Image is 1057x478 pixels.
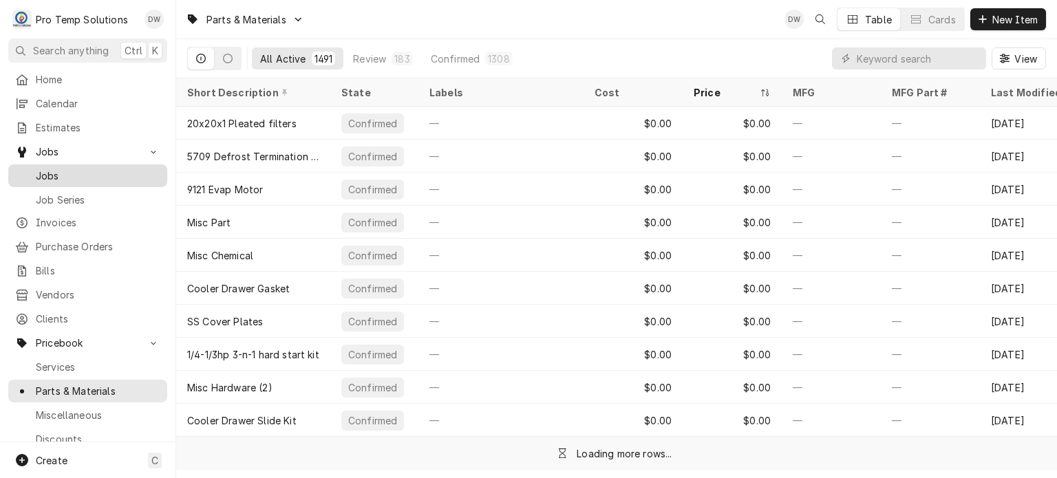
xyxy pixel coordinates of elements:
div: 1308 [488,52,510,66]
a: Clients [8,307,167,330]
div: — [881,305,980,338]
a: Invoices [8,211,167,234]
span: Home [36,72,160,87]
div: State [341,85,405,100]
a: Services [8,356,167,378]
span: Estimates [36,120,160,135]
div: 20x20x1 Pleated filters [187,116,297,131]
div: 5709 Defrost Termination Switch [187,149,319,164]
div: $0.00 [584,272,683,305]
div: — [782,305,881,338]
input: Keyword search [857,47,979,69]
div: Misc Hardware (2) [187,380,273,395]
span: View [1012,52,1040,66]
div: $0.00 [584,173,683,206]
span: Bills [36,263,160,278]
div: — [782,107,881,140]
a: Bills [8,259,167,282]
div: Price [694,85,757,100]
div: $0.00 [584,140,683,173]
div: $0.00 [584,239,683,272]
span: Job Series [36,193,160,207]
div: — [418,140,584,173]
span: Create [36,455,67,466]
div: — [881,239,980,272]
div: Cards [928,12,956,27]
div: — [881,173,980,206]
div: P [12,10,32,29]
span: Miscellaneous [36,408,160,422]
span: K [152,43,158,58]
div: Confirmed [347,116,398,131]
div: Confirmed [347,215,398,230]
div: — [418,107,584,140]
button: View [992,47,1046,69]
div: Short Description [187,85,317,100]
div: — [418,404,584,437]
div: Dana Williams's Avatar [145,10,164,29]
div: $0.00 [683,404,782,437]
span: Discounts [36,432,160,446]
div: Confirmed [347,248,398,263]
span: Services [36,360,160,374]
div: Confirmed [347,380,398,395]
div: — [782,272,881,305]
div: Review [353,52,386,66]
a: Vendors [8,283,167,306]
a: Home [8,68,167,91]
a: Go to Parts & Materials [180,8,310,31]
div: $0.00 [584,206,683,239]
div: — [881,107,980,140]
a: Jobs [8,164,167,187]
div: Misc Part [187,215,231,230]
div: — [782,404,881,437]
div: Cooler Drawer Slide Kit [187,413,297,428]
div: SS Cover Plates [187,314,263,329]
div: — [881,371,980,404]
div: $0.00 [584,107,683,140]
div: $0.00 [683,272,782,305]
span: Search anything [33,43,109,58]
div: $0.00 [683,173,782,206]
div: — [418,206,584,239]
span: Calendar [36,96,160,111]
div: — [881,206,980,239]
div: $0.00 [584,338,683,371]
div: Confirmed [347,149,398,164]
div: $0.00 [584,305,683,338]
div: Confirmed [347,347,398,362]
div: — [782,371,881,404]
span: Jobs [36,169,160,183]
a: Job Series [8,188,167,211]
span: C [151,453,158,468]
div: $0.00 [683,338,782,371]
div: Misc Chemical [187,248,253,263]
div: 1491 [314,52,333,66]
span: Vendors [36,287,160,302]
div: — [418,272,584,305]
span: Parts & Materials [36,384,160,398]
div: Loading more rows... [577,446,672,461]
span: New Item [990,12,1040,27]
div: Confirmed [347,281,398,296]
div: $0.00 [683,206,782,239]
div: Confirmed [347,413,398,428]
div: — [881,272,980,305]
div: $0.00 [683,371,782,404]
span: Pricebook [36,336,140,350]
div: Confirmed [347,314,398,329]
div: Labels [429,85,573,100]
div: Confirmed [347,182,398,197]
span: Ctrl [125,43,142,58]
div: — [418,173,584,206]
a: Calendar [8,92,167,115]
span: Clients [36,312,160,326]
a: Go to Jobs [8,140,167,163]
div: — [881,338,980,371]
a: Purchase Orders [8,235,167,258]
div: — [418,239,584,272]
span: Jobs [36,144,140,159]
a: Go to Pricebook [8,332,167,354]
div: Cooler Drawer Gasket [187,281,290,296]
div: DW [145,10,164,29]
